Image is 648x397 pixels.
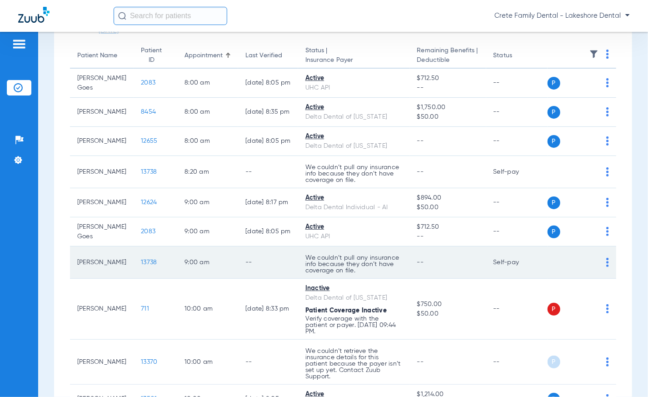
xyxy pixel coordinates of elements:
img: group-dot-blue.svg [606,304,609,313]
td: Self-pay [486,156,548,188]
td: [PERSON_NAME] [70,246,134,279]
div: Active [305,74,403,83]
img: hamburger-icon [12,39,26,50]
img: Zuub Logo [18,7,50,23]
div: Active [305,103,403,112]
img: group-dot-blue.svg [606,198,609,207]
td: -- [486,98,548,127]
span: 8454 [141,109,156,115]
td: [PERSON_NAME] [70,98,134,127]
div: Last Verified [245,51,291,60]
span: Deductible [417,55,479,65]
td: [DATE] 8:35 PM [238,98,298,127]
span: Insurance Payer [305,55,403,65]
td: 9:00 AM [177,217,238,246]
img: group-dot-blue.svg [606,136,609,146]
img: filter.svg [589,50,598,59]
div: Active [305,132,403,141]
td: 8:00 AM [177,98,238,127]
div: Delta Dental of [US_STATE] [305,293,403,303]
td: 10:00 AM [177,279,238,340]
td: [PERSON_NAME] [70,279,134,340]
img: group-dot-blue.svg [606,258,609,267]
div: Appointment [184,51,223,60]
div: UHC API [305,83,403,93]
span: P [548,303,560,316]
div: UHC API [305,232,403,241]
span: 2083 [141,228,155,235]
div: Delta Dental Individual - AI [305,203,403,212]
span: $50.00 [417,309,479,319]
img: group-dot-blue.svg [606,78,609,87]
td: -- [486,127,548,156]
span: $712.50 [417,74,479,83]
div: Appointment [184,51,231,60]
span: P [548,356,560,368]
img: Search Icon [118,12,126,20]
td: [PERSON_NAME] [70,188,134,217]
span: 2083 [141,80,155,86]
span: P [548,77,560,90]
div: Inactive [305,284,403,293]
p: Verify coverage with the patient or payer. [DATE] 09:44 PM. [305,316,403,335]
td: 8:00 AM [177,69,238,98]
div: Active [305,193,403,203]
td: [PERSON_NAME] [70,127,134,156]
td: [PERSON_NAME] [70,156,134,188]
span: -- [417,169,424,175]
td: -- [238,246,298,279]
td: [DATE] 8:33 PM [238,279,298,340]
span: -- [417,359,424,365]
p: We couldn’t pull any insurance info because they don’t have coverage on file. [305,255,403,274]
td: Self-pay [486,246,548,279]
iframe: Chat Widget [603,353,648,397]
span: 13738 [141,169,157,175]
td: [PERSON_NAME] Goes [70,217,134,246]
td: [DATE] 8:05 PM [238,127,298,156]
span: $894.00 [417,193,479,203]
span: $50.00 [417,203,479,212]
span: P [548,106,560,119]
img: group-dot-blue.svg [606,50,609,59]
span: 12624 [141,199,157,206]
span: -- [417,83,479,93]
p: We couldn’t retrieve the insurance details for this patient because the payer isn’t set up yet. C... [305,348,403,380]
td: -- [486,188,548,217]
td: [DATE] 8:17 PM [238,188,298,217]
td: [DATE] 8:05 PM [238,69,298,98]
div: Last Verified [245,51,282,60]
div: Patient Name [77,51,126,60]
div: Patient Name [77,51,117,60]
td: [DATE] 8:05 PM [238,217,298,246]
span: P [548,196,560,209]
span: Crete Family Dental - Lakeshore Dental [494,11,630,20]
input: Search for patients [114,7,227,25]
td: -- [486,279,548,340]
span: 711 [141,306,149,312]
td: -- [486,217,548,246]
img: group-dot-blue.svg [606,167,609,176]
span: 12655 [141,138,157,144]
span: $712.50 [417,222,479,232]
td: -- [238,340,298,385]
span: $1,750.00 [417,103,479,112]
div: Active [305,222,403,232]
td: 9:00 AM [177,246,238,279]
td: 8:00 AM [177,127,238,156]
td: 9:00 AM [177,188,238,217]
img: group-dot-blue.svg [606,107,609,116]
span: 13370 [141,359,157,365]
td: 8:20 AM [177,156,238,188]
td: -- [486,340,548,385]
span: $750.00 [417,300,479,309]
td: [PERSON_NAME] Goes [70,69,134,98]
span: Patient Coverage Inactive [305,307,387,314]
td: -- [486,69,548,98]
div: Patient ID [141,46,162,65]
p: We couldn’t pull any insurance info because they don’t have coverage on file. [305,164,403,183]
div: Delta Dental of [US_STATE] [305,112,403,122]
div: Patient ID [141,46,170,65]
th: Status | [298,43,410,69]
img: group-dot-blue.svg [606,227,609,236]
